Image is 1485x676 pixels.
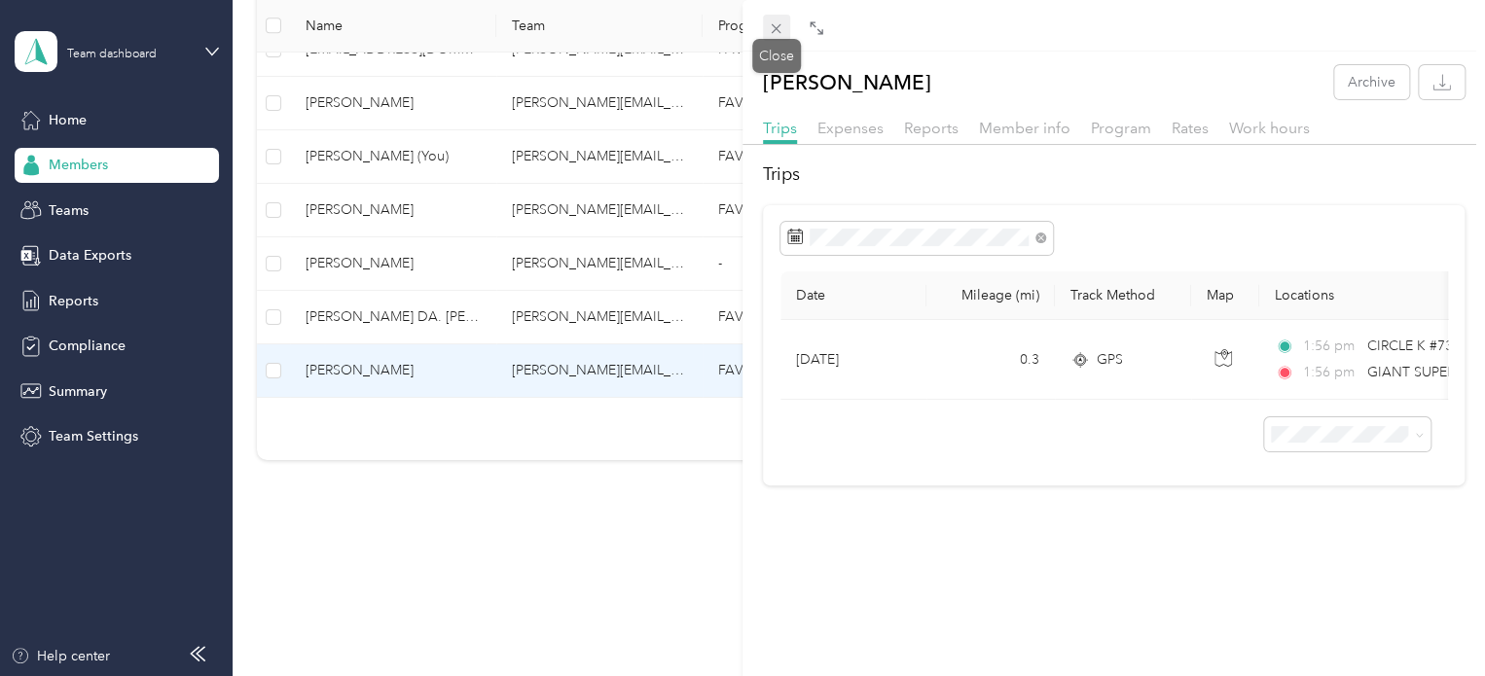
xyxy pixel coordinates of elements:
td: 0.3 [926,320,1055,400]
span: Member info [979,119,1070,137]
div: Close [752,39,801,73]
span: Expenses [817,119,884,137]
span: Reports [904,119,959,137]
th: Track Method [1055,271,1191,320]
td: [DATE] [780,320,926,400]
span: Work hours [1229,119,1310,137]
span: GPS [1097,349,1123,371]
h2: Trips [763,161,1465,188]
button: Archive [1334,65,1409,99]
th: Mileage (mi) [926,271,1055,320]
p: [PERSON_NAME] [763,65,931,99]
span: 1:56 pm [1302,362,1358,383]
iframe: Everlance-gr Chat Button Frame [1376,567,1485,676]
th: Date [780,271,926,320]
span: 1:56 pm [1302,336,1358,357]
span: Rates [1172,119,1209,137]
th: Map [1191,271,1259,320]
span: Trips [763,119,797,137]
span: Program [1091,119,1151,137]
